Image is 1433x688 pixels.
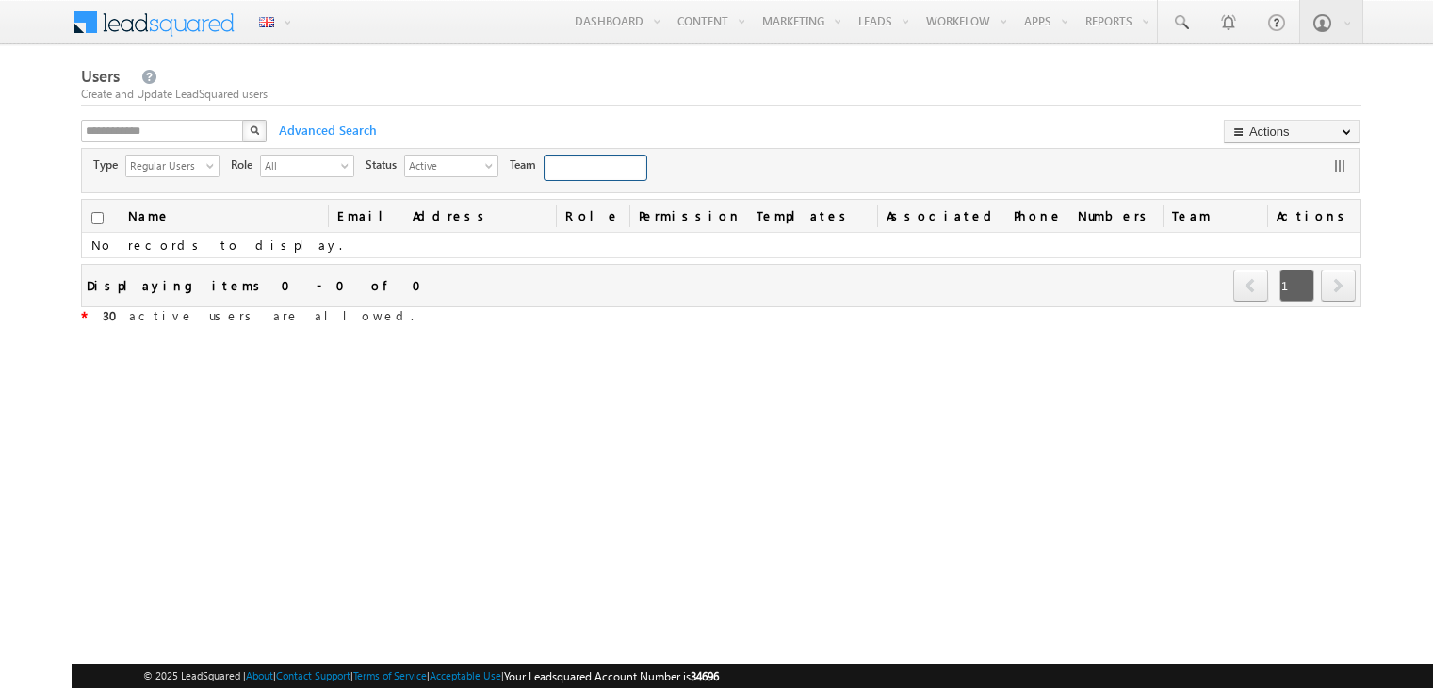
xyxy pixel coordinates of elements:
[1267,200,1360,232] span: Actions
[877,200,1163,232] a: Associated Phone Numbers
[353,669,427,681] a: Terms of Service
[510,156,544,173] span: Team
[629,200,877,232] span: Permission Templates
[556,200,629,232] a: Role
[1233,271,1269,302] a: prev
[1321,271,1356,302] a: next
[143,667,719,685] span: © 2025 LeadSquared | | | | |
[1163,200,1267,232] span: Team
[87,274,432,296] div: Displaying items 0 - 0 of 0
[1233,270,1268,302] span: prev
[1321,270,1356,302] span: next
[231,156,260,173] span: Role
[405,156,482,174] span: Active
[126,156,204,174] span: Regular Users
[119,200,180,232] a: Name
[93,156,125,173] span: Type
[1279,270,1314,302] span: 1
[430,669,501,681] a: Acceptable Use
[88,307,414,323] span: active users are allowed.
[341,160,356,171] span: select
[81,86,1361,103] div: Create and Update LeadSquared users
[261,156,338,174] span: All
[82,233,1360,258] td: No records to display.
[250,125,259,135] img: Search
[485,160,500,171] span: select
[246,669,273,681] a: About
[269,122,383,139] span: Advanced Search
[276,669,350,681] a: Contact Support
[366,156,404,173] span: Status
[328,200,556,232] a: Email Address
[103,307,129,323] strong: 30
[81,65,120,87] span: Users
[1224,120,1360,143] button: Actions
[206,160,221,171] span: select
[504,669,719,683] span: Your Leadsquared Account Number is
[691,669,719,683] span: 34696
